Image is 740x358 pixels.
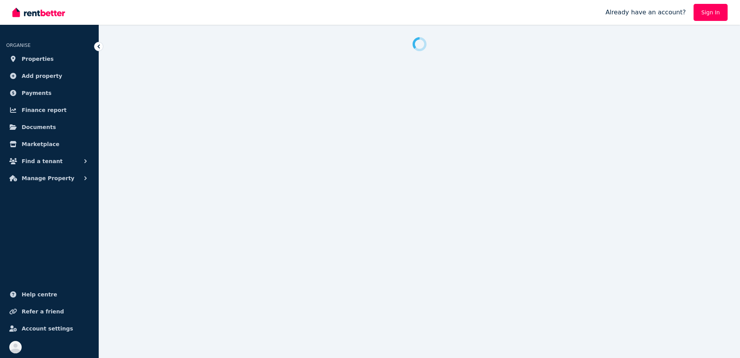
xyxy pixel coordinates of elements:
span: ORGANISE [6,43,31,48]
a: Documents [6,119,92,135]
button: Find a tenant [6,153,92,169]
span: Payments [22,88,51,98]
a: Finance report [6,102,92,118]
span: Already have an account? [605,8,686,17]
a: Add property [6,68,92,84]
span: Marketplace [22,139,59,149]
span: Add property [22,71,62,81]
span: Documents [22,122,56,132]
button: Manage Property [6,170,92,186]
a: Marketplace [6,136,92,152]
span: Find a tenant [22,157,63,166]
a: Refer a friend [6,304,92,319]
span: Properties [22,54,54,64]
a: Sign In [694,4,728,21]
a: Payments [6,85,92,101]
a: Help centre [6,287,92,302]
span: Account settings [22,324,73,333]
a: Properties [6,51,92,67]
span: Refer a friend [22,307,64,316]
img: RentBetter [12,7,65,18]
span: Help centre [22,290,57,299]
span: Manage Property [22,174,74,183]
span: Finance report [22,105,67,115]
a: Account settings [6,321,92,336]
